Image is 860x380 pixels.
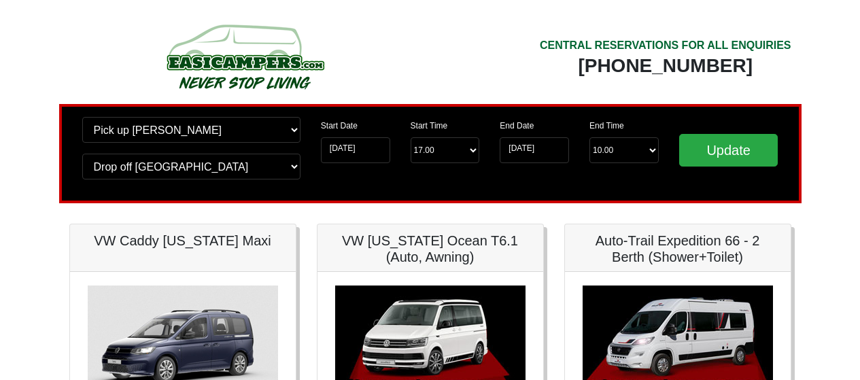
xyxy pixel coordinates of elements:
[679,134,778,167] input: Update
[321,137,390,163] input: Start Date
[331,232,530,265] h5: VW [US_STATE] Ocean T6.1 (Auto, Awning)
[411,120,448,132] label: Start Time
[84,232,282,249] h5: VW Caddy [US_STATE] Maxi
[500,137,569,163] input: Return Date
[116,19,374,94] img: campers-checkout-logo.png
[321,120,358,132] label: Start Date
[540,54,791,78] div: [PHONE_NUMBER]
[500,120,534,132] label: End Date
[579,232,777,265] h5: Auto-Trail Expedition 66 - 2 Berth (Shower+Toilet)
[540,37,791,54] div: CENTRAL RESERVATIONS FOR ALL ENQUIRIES
[589,120,624,132] label: End Time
